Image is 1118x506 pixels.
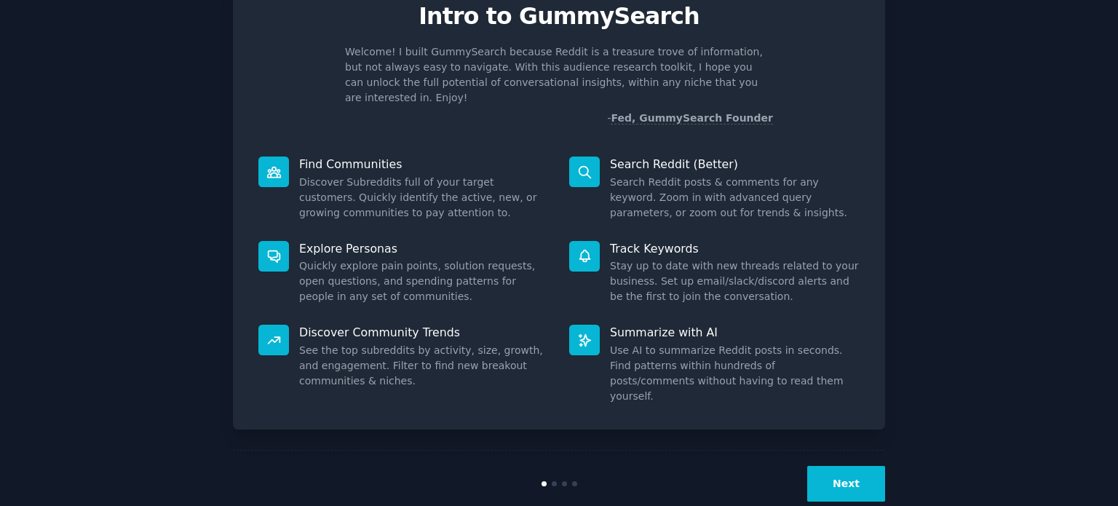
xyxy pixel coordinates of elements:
p: Find Communities [299,157,549,172]
dd: Discover Subreddits full of your target customers. Quickly identify the active, new, or growing c... [299,175,549,221]
button: Next [807,466,885,502]
dd: Quickly explore pain points, solution requests, open questions, and spending patterns for people ... [299,258,549,304]
p: Intro to GummySearch [248,4,870,29]
p: Search Reddit (Better) [610,157,860,172]
p: Summarize with AI [610,325,860,340]
dd: See the top subreddits by activity, size, growth, and engagement. Filter to find new breakout com... [299,343,549,389]
p: Explore Personas [299,241,549,256]
p: Welcome! I built GummySearch because Reddit is a treasure trove of information, but not always ea... [345,44,773,106]
dd: Search Reddit posts & comments for any keyword. Zoom in with advanced query parameters, or zoom o... [610,175,860,221]
p: Track Keywords [610,241,860,256]
dd: Use AI to summarize Reddit posts in seconds. Find patterns within hundreds of posts/comments with... [610,343,860,404]
p: Discover Community Trends [299,325,549,340]
div: - [607,111,773,126]
dd: Stay up to date with new threads related to your business. Set up email/slack/discord alerts and ... [610,258,860,304]
a: Fed, GummySearch Founder [611,112,773,124]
